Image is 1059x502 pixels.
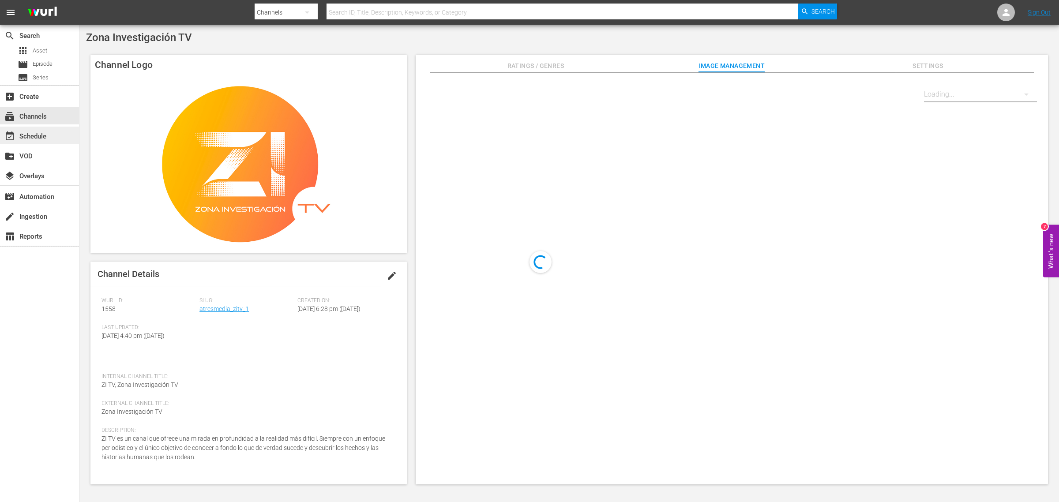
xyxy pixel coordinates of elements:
span: Ingestion [4,211,15,222]
img: ans4CAIJ8jUAAAAAAAAAAAAAAAAAAAAAAAAgQb4GAAAAAAAAAAAAAAAAAAAAAAAAJMjXAAAAAAAAAAAAAAAAAAAAAAAAgAT5G... [21,2,64,23]
span: Episode [33,60,53,68]
span: Description: [101,427,391,434]
span: External Channel Title: [101,400,391,407]
a: Sign Out [1028,9,1051,16]
span: [DATE] 6:28 pm ([DATE]) [297,305,361,312]
span: Zona Investigación TV [86,31,192,44]
img: Zona Investigación TV [90,75,407,253]
span: 1558 [101,305,116,312]
span: Last Updated: [101,324,195,331]
span: Reports [4,231,15,242]
span: Slug: [199,297,293,304]
span: VOD [4,151,15,161]
span: Search [811,4,835,19]
span: ZI TV es un canal que ofrece una mirada en profundidad a la realidad más difícil. Siempre con un ... [101,435,385,461]
span: Wurl ID: [101,297,195,304]
span: menu [5,7,16,18]
span: ZI TV, Zona Investigación TV [101,381,178,388]
span: Automation [4,191,15,202]
span: Asset [18,45,28,56]
span: Overlays [4,171,15,181]
span: Image Management [698,60,765,71]
span: Series [33,73,49,82]
span: Asset [33,46,47,55]
span: Created On: [297,297,391,304]
span: Channel Details [98,269,159,279]
span: Settings [895,60,961,71]
span: Channels [4,111,15,122]
span: [DATE] 4:40 pm ([DATE]) [101,332,165,339]
h4: Channel Logo [90,55,407,75]
button: edit [381,265,402,286]
span: edit [387,270,397,281]
button: Search [798,4,837,19]
span: Schedule [4,131,15,142]
span: Ratings / Genres [503,60,569,71]
span: Zona Investigación TV [101,408,162,415]
div: 7 [1041,223,1048,230]
span: Search [4,30,15,41]
button: Open Feedback Widget [1043,225,1059,277]
span: Episode [18,59,28,70]
a: atresmedia_zitv_1 [199,305,249,312]
span: Create [4,91,15,102]
span: Internal Channel Title: [101,373,391,380]
span: Series [18,72,28,83]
